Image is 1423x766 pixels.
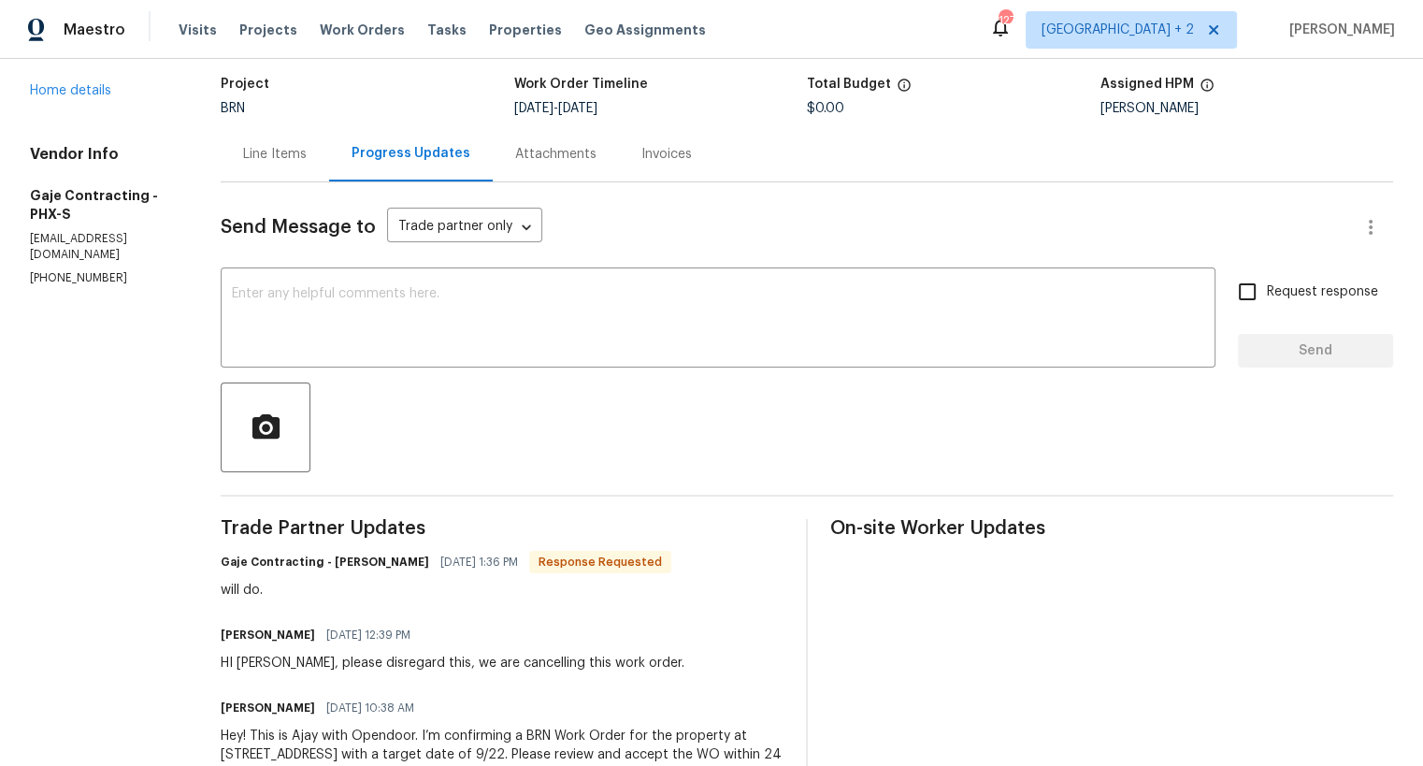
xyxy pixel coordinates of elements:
h4: Vendor Info [30,145,176,164]
h5: Total Budget [807,78,891,91]
h5: Project [221,78,269,91]
h5: Assigned HPM [1100,78,1194,91]
span: Maestro [64,21,125,39]
div: Invoices [641,145,692,164]
h6: [PERSON_NAME] [221,626,315,644]
span: Tasks [427,23,467,36]
a: Home details [30,84,111,97]
span: [DATE] 12:39 PM [326,626,410,644]
div: Progress Updates [352,144,470,163]
span: [DATE] [514,102,553,115]
span: Send Message to [221,218,376,237]
div: [PERSON_NAME] [1100,102,1394,115]
h6: [PERSON_NAME] [221,699,315,717]
div: Line Items [243,145,307,164]
span: Trade Partner Updates [221,519,783,538]
span: The hpm assigned to this work order. [1200,78,1215,102]
span: On-site Worker Updates [830,519,1393,538]
span: Request response [1267,282,1378,302]
p: [PHONE_NUMBER] [30,270,176,286]
div: Trade partner only [387,212,542,243]
span: [DATE] 10:38 AM [326,699,414,717]
span: BRN [221,102,245,115]
span: Work Orders [320,21,405,39]
h5: Work Order Timeline [514,78,648,91]
div: HI [PERSON_NAME], please disregard this, we are cancelling this work order. [221,654,684,672]
span: The total cost of line items that have been proposed by Opendoor. This sum includes line items th... [897,78,912,102]
span: Geo Assignments [584,21,706,39]
p: [EMAIL_ADDRESS][DOMAIN_NAME] [30,231,176,263]
span: [DATE] 1:36 PM [440,553,518,571]
div: will do. [221,581,671,600]
span: Projects [239,21,297,39]
span: - [514,102,597,115]
span: [PERSON_NAME] [1282,21,1395,39]
span: Properties [489,21,562,39]
span: [DATE] [558,102,597,115]
span: $0.00 [807,102,844,115]
span: Visits [179,21,217,39]
div: 127 [999,11,1012,30]
h6: Gaje Contracting - [PERSON_NAME] [221,553,429,571]
h5: Gaje Contracting - PHX-S [30,186,176,224]
div: Attachments [515,145,597,164]
span: [GEOGRAPHIC_DATA] + 2 [1042,21,1194,39]
span: Response Requested [531,553,669,571]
